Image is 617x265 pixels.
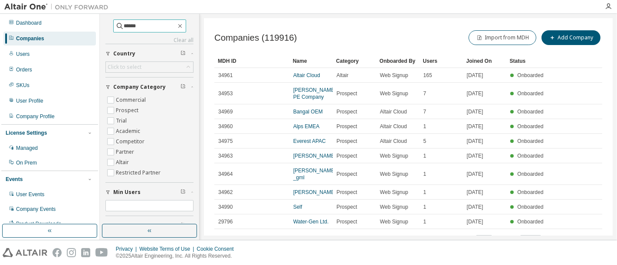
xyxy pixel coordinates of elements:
span: Prospect [337,218,357,225]
span: 1 [423,123,427,130]
span: Altair Cloud [380,138,407,145]
span: [DATE] [467,189,483,196]
span: [DATE] [467,138,483,145]
span: 1 [423,204,427,210]
span: [DATE] [467,204,483,210]
span: Onboarded [517,204,543,210]
label: Altair [116,157,131,168]
span: 7 [423,90,427,97]
a: [PERSON_NAME] _gml [293,168,336,181]
span: 34962 [218,189,233,196]
div: Cookie Consent [197,246,239,252]
span: Web Signup [380,218,408,225]
div: Click to select [108,64,141,71]
span: 1 [423,189,427,196]
p: © 2025 Altair Engineering, Inc. All Rights Reserved. [116,252,239,260]
span: Altair Cloud [380,123,407,130]
span: 34990 [218,204,233,210]
a: Everest APAC [293,138,326,144]
div: Website Terms of Use [139,246,197,252]
div: Category [336,54,373,68]
a: Clear all [105,37,194,44]
span: Prospect [337,108,357,115]
span: Clear filter [181,189,186,196]
span: Web Signup [380,72,408,79]
div: Privacy [116,246,139,252]
a: Water-Gen Ltd. [293,219,329,225]
button: Company Category [105,78,194,97]
span: [DATE] [467,72,483,79]
div: Companies [16,35,44,42]
span: Max Users [113,222,142,229]
span: Prospect [337,204,357,210]
div: User Events [16,191,44,198]
span: 1 [423,152,427,159]
span: [DATE] [467,152,483,159]
span: [DATE] [467,123,483,130]
img: altair_logo.svg [3,248,47,257]
div: License Settings [6,129,47,136]
span: Onboarded [517,138,543,144]
span: Min Users [113,189,141,196]
a: [PERSON_NAME] [293,189,336,195]
label: Partner [116,147,136,157]
span: Prospect [337,189,357,196]
span: Page n. [500,235,541,246]
span: Clear filter [181,84,186,90]
a: Alps EMEA [293,123,320,129]
div: User Profile [16,97,43,104]
span: 34975 [218,138,233,145]
label: Trial [116,116,128,126]
div: Events [6,176,23,183]
div: Dashboard [16,19,42,26]
span: Onboarded [517,72,543,78]
span: Onboarded [517,109,543,115]
span: Country [113,50,135,57]
span: Onboarded [517,189,543,195]
span: Altair [337,72,348,79]
div: SKUs [16,82,30,89]
span: Clear filter [181,222,186,229]
label: Academic [116,126,142,136]
button: Max Users [105,216,194,235]
span: 1 [423,218,427,225]
a: Self [293,204,302,210]
span: Onboarded [517,123,543,129]
button: Add Company [542,30,601,45]
span: Clear filter [181,50,186,57]
span: 34953 [218,90,233,97]
div: Users [16,51,30,58]
span: Altair Cloud [380,108,407,115]
span: 34964 [218,171,233,178]
div: On Prem [16,159,37,166]
span: Prospect [337,90,357,97]
span: 7 [423,108,427,115]
div: Company Events [16,206,56,213]
span: 34960 [218,123,233,130]
span: [DATE] [467,108,483,115]
span: Prospect [337,138,357,145]
span: Prospect [337,152,357,159]
span: Onboarded [517,219,543,225]
a: Bangal OEM [293,109,323,115]
img: Altair One [4,3,113,11]
span: Onboarded [517,90,543,97]
div: Users [423,54,459,68]
span: 165 [423,72,432,79]
div: Onboarded By [380,54,416,68]
span: Web Signup [380,189,408,196]
span: Companies (119916) [214,33,297,43]
label: Restricted Partner [116,168,162,178]
span: Prospect [337,171,357,178]
span: Items per page [439,235,492,246]
span: Company Category [113,84,166,90]
label: Commercial [116,95,148,105]
img: youtube.svg [95,248,108,257]
img: facebook.svg [53,248,62,257]
div: MDH ID [218,54,286,68]
span: Web Signup [380,152,408,159]
span: [DATE] [467,171,483,178]
div: Company Profile [16,113,55,120]
span: 34963 [218,152,233,159]
span: Prospect [337,123,357,130]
